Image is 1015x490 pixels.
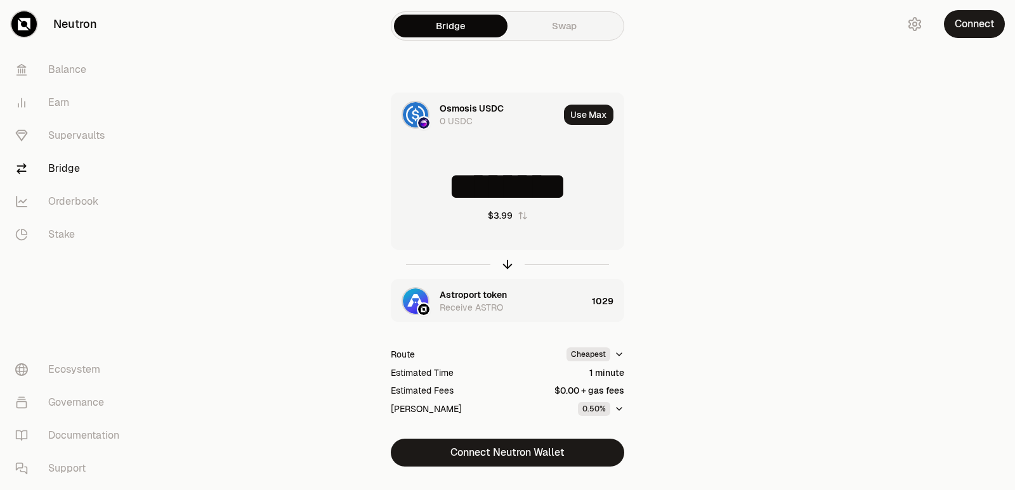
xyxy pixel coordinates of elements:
a: Orderbook [5,185,137,218]
a: Stake [5,218,137,251]
div: $3.99 [488,209,513,222]
a: Supervaults [5,119,137,152]
div: Route [391,348,415,361]
div: 1029 [592,280,624,323]
img: ASTRO Logo [403,288,428,314]
button: Connect [944,10,1005,38]
a: Support [5,452,137,485]
div: ASTRO LogoNeutron LogoAstroport tokenReceive ASTRO [391,280,587,323]
button: $3.99 [488,209,528,222]
a: Swap [507,15,621,37]
div: Estimated Fees [391,384,454,397]
a: Bridge [394,15,507,37]
button: ASTRO LogoNeutron LogoAstroport tokenReceive ASTRO1029 [391,280,624,323]
div: Cheapest [566,347,610,361]
div: Estimated Time [391,366,454,379]
div: Receive ASTRO [440,301,503,314]
a: Ecosystem [5,353,137,386]
a: Earn [5,86,137,119]
img: USDC Logo [403,102,428,127]
img: Neutron Logo [418,304,429,315]
div: Osmosis USDC [440,102,504,115]
div: [PERSON_NAME] [391,403,462,415]
div: 1 minute [589,366,624,379]
button: Connect Neutron Wallet [391,439,624,467]
div: Astroport token [440,288,507,301]
a: Balance [5,53,137,86]
div: 0 USDC [440,115,473,127]
a: Bridge [5,152,137,185]
div: 0.50% [578,402,610,416]
button: 0.50% [578,402,624,416]
button: Use Max [564,105,613,125]
a: Governance [5,386,137,419]
button: Cheapest [566,347,624,361]
div: $0.00 + gas fees [554,384,624,397]
a: Documentation [5,419,137,452]
img: Osmosis Logo [418,117,429,129]
div: USDC LogoOsmosis LogoOsmosis USDC0 USDC [391,93,559,136]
